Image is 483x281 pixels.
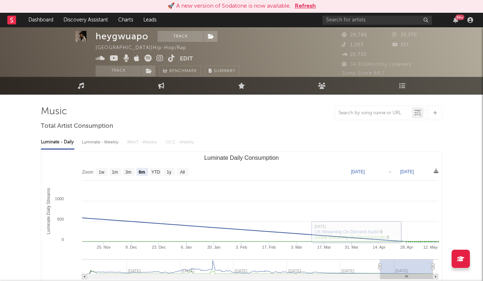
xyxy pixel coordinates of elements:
[322,16,432,25] input: Search for artists
[96,66,141,76] button: Track
[342,71,385,76] span: Jump Score: 64.7
[400,169,414,174] text: [DATE]
[125,170,132,175] text: 3m
[236,245,247,249] text: 3. Feb
[151,170,160,175] text: YTD
[167,170,171,175] text: 1y
[62,237,64,242] text: 0
[96,31,148,42] div: heygwuapo
[400,245,413,249] text: 28. Apr
[214,69,235,73] span: Summary
[159,66,201,76] a: Benchmark
[125,245,137,249] text: 9. Dec
[138,13,162,27] a: Leads
[46,188,51,234] text: Luminate Daily Streams
[99,170,105,175] text: 1w
[455,15,464,20] div: 99 +
[207,245,220,249] text: 20. Jan
[180,55,193,64] button: Edit
[167,2,291,11] div: 🚀 A new version of Sodatone is now available.
[180,170,185,175] text: All
[158,31,203,42] button: Track
[181,245,192,249] text: 6. Jan
[335,110,412,116] input: Search by song name or URL
[57,217,64,221] text: 500
[169,67,197,76] span: Benchmark
[291,245,302,249] text: 3. Mar
[392,33,417,37] span: 33,370
[342,33,367,37] span: 29,746
[342,62,411,67] span: 34,855 Monthly Listeners
[113,13,138,27] a: Charts
[262,245,276,249] text: 17. Feb
[96,44,195,52] div: [GEOGRAPHIC_DATA] | Hip-Hop/Rap
[97,245,111,249] text: 25. Nov
[58,13,113,27] a: Discovery Assistant
[342,43,363,47] span: 1,203
[152,245,166,249] text: 23. Dec
[295,2,316,11] button: Refresh
[351,169,365,174] text: [DATE]
[23,13,58,27] a: Dashboard
[342,52,367,57] span: 22,730
[317,245,331,249] text: 17. Mar
[139,170,145,175] text: 6m
[392,43,409,47] span: 157
[423,245,438,249] text: 12. May
[373,245,386,249] text: 14. Apr
[205,66,239,76] button: Summary
[82,170,93,175] text: Zoom
[55,197,64,201] text: 1000
[453,17,458,23] button: 99+
[345,245,359,249] text: 31. Mar
[388,169,392,174] text: →
[41,136,74,149] div: Luminate - Daily
[112,170,118,175] text: 1m
[82,136,120,149] div: Luminate - Weekly
[41,122,113,131] span: Total Artist Consumption
[204,155,279,161] text: Luminate Daily Consumption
